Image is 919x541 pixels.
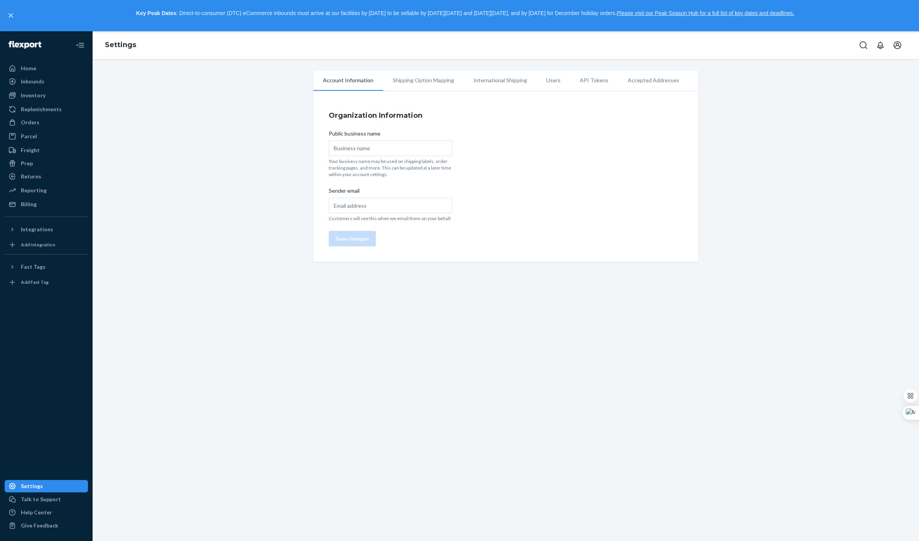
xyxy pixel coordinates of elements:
button: Open Search Box [856,37,871,53]
a: Add Integration [5,239,88,251]
img: Flexport logo [8,41,41,49]
button: Open notifications [873,37,888,53]
button: close, [7,12,15,19]
div: Parcel [21,132,37,140]
p: Your business name may be used on shipping labels, order tracking pages, and more. This can be up... [329,158,452,178]
div: Settings [21,482,43,490]
a: Home [5,62,88,75]
div: Integrations [21,226,53,233]
a: Billing [5,198,88,210]
li: Users [537,71,570,90]
a: Parcel [5,130,88,142]
p: : Direct-to-consumer (DTC) eCommerce inbounds must arrive at our facilities by [DATE] to be sella... [19,7,912,20]
button: Save changes [329,231,376,246]
li: API Tokens [570,71,618,90]
a: Please visit our Peak Season Hub for a full list of key dates and deadlines. [617,10,794,16]
p: Customers will see this when we email them on your behalf. [329,215,452,222]
div: Freight [21,146,40,154]
button: Close Navigation [73,37,88,53]
input: Sender email [329,198,452,213]
div: Give Feedback [21,522,58,529]
div: Orders [21,119,39,126]
div: Returns [21,173,41,180]
a: Freight [5,144,88,156]
div: Add Integration [21,241,55,248]
a: Add Fast Tag [5,276,88,288]
a: Help Center [5,506,88,519]
strong: Key Peak Dates [136,10,176,16]
li: Shipping Option Mapping [383,71,464,90]
li: Accepted Addresses [618,71,689,90]
a: Inbounds [5,75,88,88]
a: Returns [5,170,88,183]
a: Settings [5,480,88,492]
ol: breadcrumbs [99,34,142,56]
a: Settings [105,41,136,49]
li: International Shipping [464,71,537,90]
a: Prep [5,157,88,170]
div: Add Fast Tag [21,279,49,285]
div: Help Center [21,509,52,516]
button: Give Feedback [5,519,88,532]
button: Integrations [5,223,88,236]
div: Billing [21,200,37,208]
a: Reporting [5,184,88,197]
span: Sender email [329,187,360,198]
h4: Organization Information [329,110,683,120]
div: Inventory [21,92,46,99]
div: Reporting [21,187,47,194]
div: Talk to Support [21,495,61,503]
span: Public business name [329,130,380,141]
div: Fast Tags [21,263,46,271]
button: Fast Tags [5,261,88,273]
div: Inbounds [21,78,44,85]
li: Account Information [313,71,383,91]
a: Replenishments [5,103,88,115]
div: Prep [21,159,33,167]
div: Replenishments [21,105,62,113]
input: Public business name [329,141,452,156]
a: Orders [5,116,88,129]
button: Open account menu [890,37,905,53]
a: Inventory [5,89,88,102]
a: Talk to Support [5,493,88,505]
div: Home [21,64,36,72]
